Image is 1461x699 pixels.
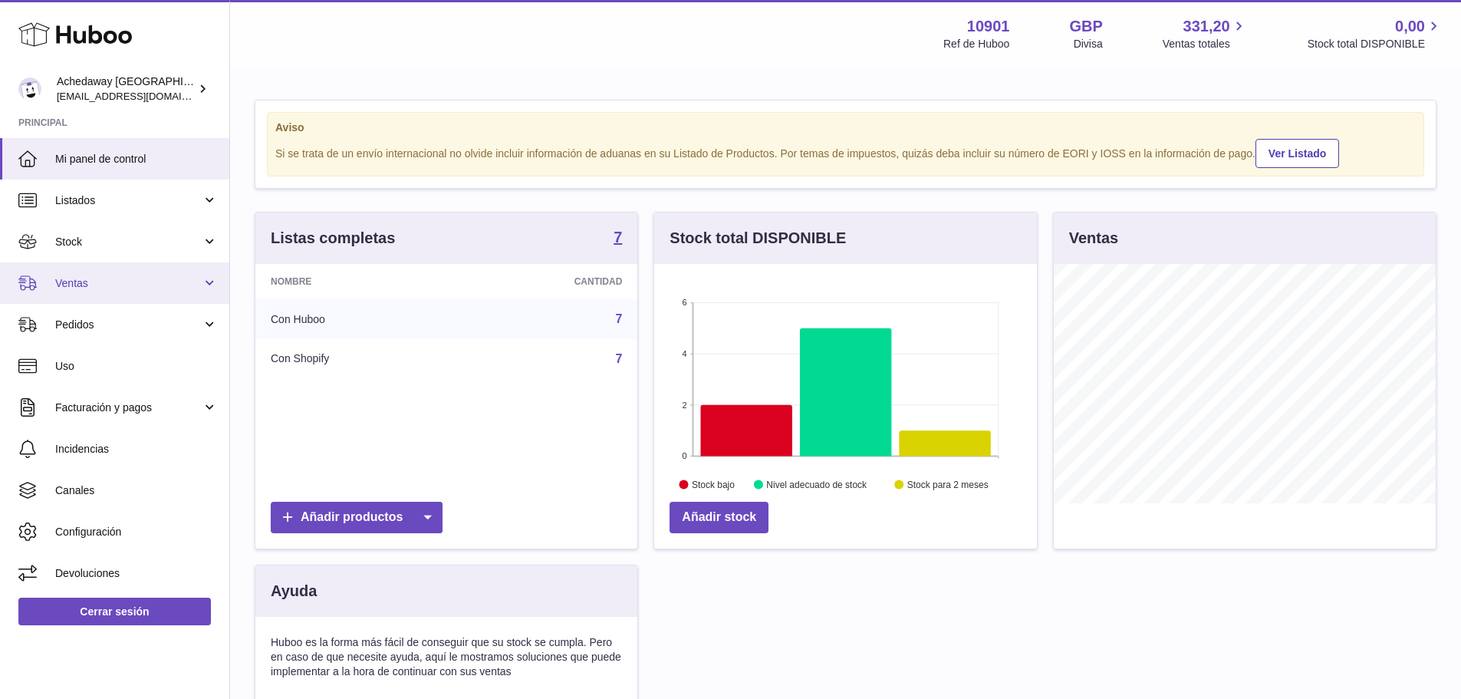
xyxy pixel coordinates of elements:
a: Cerrar sesión [18,598,211,625]
a: Añadir stock [670,502,768,533]
a: Añadir productos [271,502,443,533]
a: 331,20 Ventas totales [1163,16,1248,51]
span: Facturación y pagos [55,401,202,415]
strong: 7 [614,229,622,245]
a: Ver Listado [1255,139,1339,168]
th: Nombre [255,264,459,299]
span: Listados [55,193,202,208]
div: Achedaway [GEOGRAPHIC_DATA] [57,74,195,104]
span: Incidencias [55,442,218,457]
a: 0,00 Stock total DISPONIBLE [1308,16,1443,51]
div: Divisa [1074,37,1103,51]
img: internalAdmin-10901@internal.huboo.com [18,77,41,101]
strong: Aviso [275,120,1416,135]
text: Stock bajo [692,480,735,490]
text: 4 [683,349,687,358]
span: Devoluciones [55,566,218,581]
h3: Stock total DISPONIBLE [670,228,846,249]
span: Canales [55,483,218,498]
div: Si se trata de un envío internacional no olvide incluir información de aduanas en su Listado de P... [275,137,1416,168]
p: Huboo es la forma más fácil de conseguir que su stock se cumpla. Pero en caso de que necesite ayu... [271,635,622,679]
td: Con Shopify [255,339,459,379]
span: Stock [55,235,202,249]
span: Pedidos [55,318,202,332]
span: Configuración [55,525,218,539]
span: 0,00 [1395,16,1425,37]
div: Ref de Huboo [943,37,1009,51]
span: Ventas totales [1163,37,1248,51]
span: Mi panel de control [55,152,218,167]
text: Nivel adecuado de stock [767,480,868,490]
text: Stock para 2 meses [907,480,989,490]
h3: Listas completas [271,228,395,249]
th: Cantidad [459,264,638,299]
span: Ventas [55,276,202,291]
a: 7 [615,312,622,325]
text: 6 [683,298,687,307]
a: 7 [615,352,622,365]
strong: 10901 [967,16,1010,37]
h3: Ayuda [271,581,317,602]
td: Con Huboo [255,299,459,339]
h3: Ventas [1069,228,1118,249]
a: 7 [614,229,622,248]
text: 0 [683,451,687,460]
text: 2 [683,401,687,410]
span: [EMAIL_ADDRESS][DOMAIN_NAME] [57,90,225,102]
span: Uso [55,359,218,374]
strong: GBP [1069,16,1102,37]
span: 331,20 [1183,16,1230,37]
span: Stock total DISPONIBLE [1308,37,1443,51]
